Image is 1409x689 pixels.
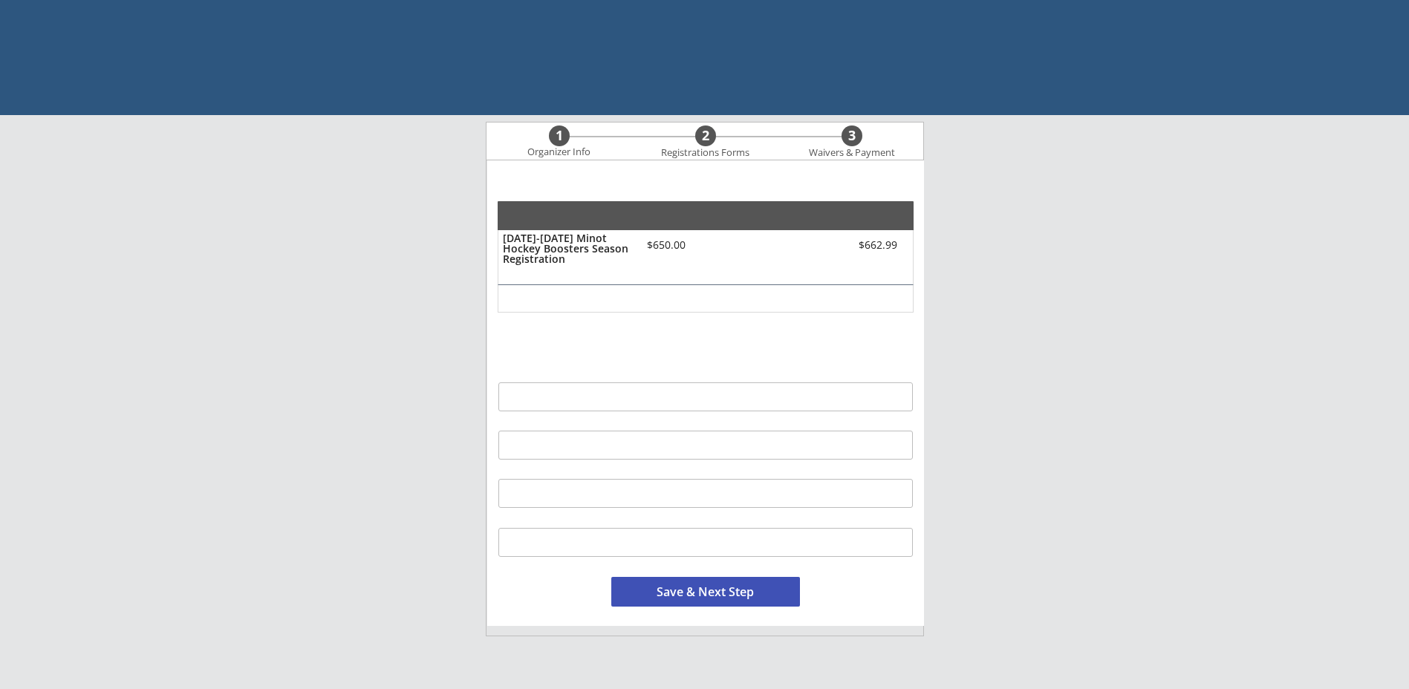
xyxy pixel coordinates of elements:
button: Save & Next Step [611,577,800,607]
div: 2 [695,128,716,144]
div: $650.00 [635,240,698,250]
div: $662.99 [813,240,897,250]
div: Waivers & Payment [801,147,903,159]
div: [DATE]-[DATE] Minot Hockey Boosters Season Registration [503,233,628,264]
div: 3 [842,128,862,144]
div: Organizer Info [518,146,600,158]
div: Registrations Forms [654,147,757,159]
div: 1 [549,128,570,144]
